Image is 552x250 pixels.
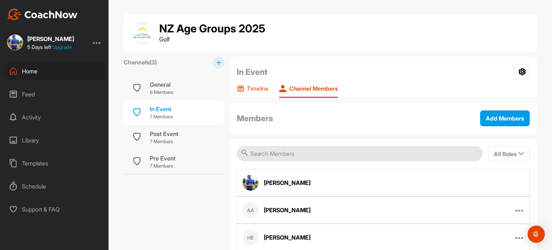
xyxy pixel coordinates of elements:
[243,202,258,218] div: AA
[150,113,173,121] p: 7 Members
[150,163,176,170] p: 7 Members
[150,138,179,145] p: 7 Members
[237,112,273,124] h2: Members
[264,206,310,214] div: [PERSON_NAME]
[237,146,483,161] input: Search Members
[264,178,310,187] div: [PERSON_NAME]
[150,89,173,96] p: 6 Members
[264,233,310,242] div: [PERSON_NAME]
[289,85,338,92] p: Channel Members
[52,44,72,50] a: Upgrade
[159,23,265,35] h1: NZ Age Groups 2025
[243,175,258,191] img: member
[150,129,179,138] div: Post Event
[27,44,51,50] span: 5 Days left
[4,85,105,103] div: Feed
[243,229,258,245] div: HE
[131,22,154,45] img: group
[4,62,105,80] div: Home
[4,154,105,172] div: Templates
[150,105,173,113] div: In Event
[480,110,530,126] button: Add Members
[4,177,105,195] div: Schedule
[159,35,265,44] p: Golf
[150,80,173,89] div: General
[4,108,105,126] div: Activity
[247,85,268,92] p: Timeline
[4,200,105,218] div: Support & FAQ
[124,58,157,67] label: Channels ( 3 )
[488,146,530,162] button: All Roles
[4,131,105,149] div: Library
[150,154,176,163] div: Pre Event
[7,35,23,50] img: square_ecbe7f7a92d007b94e13a1366de5a5a9.jpg
[528,226,545,243] div: Open Intercom Messenger
[7,9,78,20] img: CoachNow
[486,115,524,122] span: Add Members
[494,150,524,158] span: All Roles
[237,66,267,78] h2: In Event
[27,36,74,42] div: [PERSON_NAME]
